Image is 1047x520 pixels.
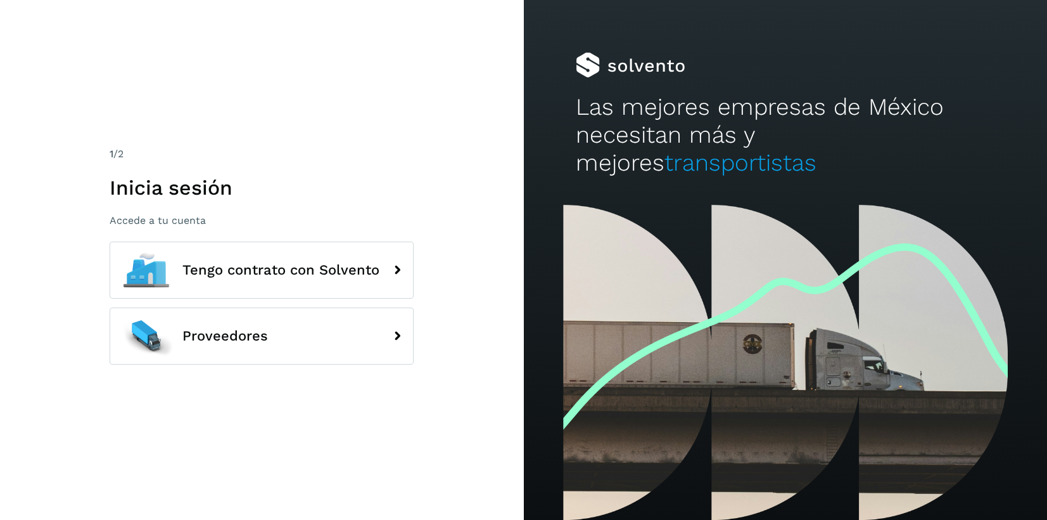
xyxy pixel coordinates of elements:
[110,176,414,200] h1: Inicia sesión
[110,148,113,160] span: 1
[182,263,379,278] span: Tengo contrato con Solvento
[110,308,414,365] button: Proveedores
[182,328,268,344] span: Proveedores
[110,242,414,299] button: Tengo contrato con Solvento
[664,149,816,176] span: transportistas
[110,146,414,162] div: /2
[576,93,994,178] h2: Las mejores empresas de México necesitan más y mejores
[110,214,414,226] p: Accede a tu cuenta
